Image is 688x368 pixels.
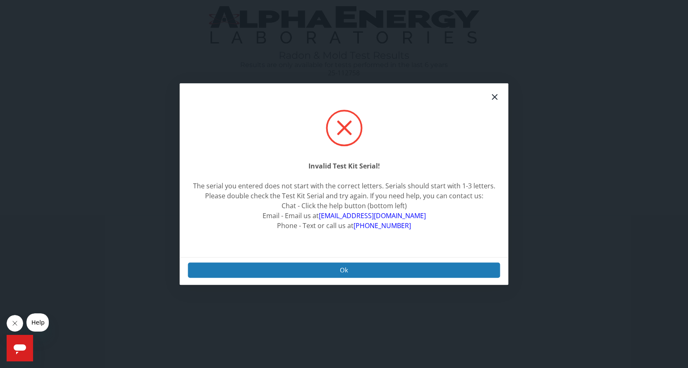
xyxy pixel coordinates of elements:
[7,335,33,361] iframe: Button to launch messaging window
[193,181,495,191] div: The serial you entered does not start with the correct letters. Serials should start with 1-3 let...
[263,201,426,230] span: Chat - Click the help button (bottom left) Email - Email us at Phone - Text or call us at
[7,315,23,332] iframe: Close message
[26,313,49,332] iframe: Message from company
[308,161,380,171] strong: Invalid Test Kit Serial!
[319,211,426,220] a: [EMAIL_ADDRESS][DOMAIN_NAME]
[354,221,411,230] a: [PHONE_NUMBER]
[193,191,495,201] div: Please double check the Test Kit Serial and try again. If you need help, you can contact us:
